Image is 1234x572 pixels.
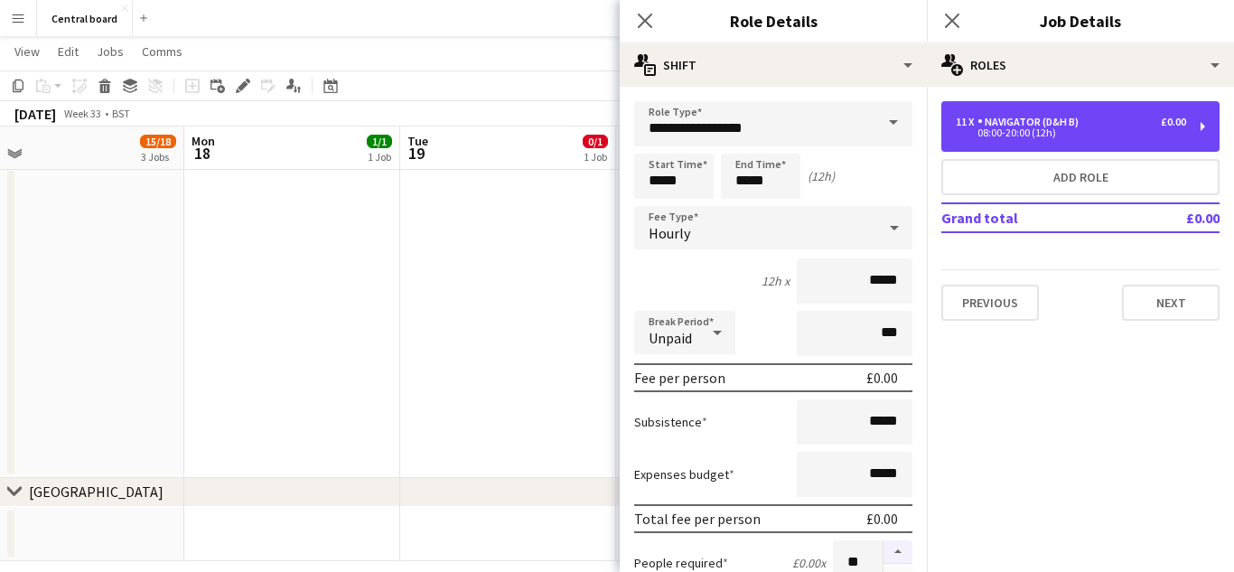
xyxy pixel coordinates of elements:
[60,107,105,120] span: Week 33
[927,43,1234,87] div: Roles
[141,150,175,164] div: 3 Jobs
[97,43,124,60] span: Jobs
[14,105,56,123] div: [DATE]
[51,40,86,63] a: Edit
[1134,203,1220,232] td: £0.00
[808,168,835,184] div: (12h)
[140,135,176,148] span: 15/18
[7,40,47,63] a: View
[1122,285,1220,321] button: Next
[368,150,391,164] div: 1 Job
[956,128,1186,137] div: 08:00-20:00 (12h)
[583,135,608,148] span: 0/1
[649,224,690,242] span: Hourly
[89,40,131,63] a: Jobs
[634,466,734,483] label: Expenses budget
[620,9,927,33] h3: Role Details
[142,43,182,60] span: Comms
[762,273,790,289] div: 12h x
[927,9,1234,33] h3: Job Details
[192,133,215,149] span: Mon
[977,116,1086,128] div: Navigator (D&H B)
[367,135,392,148] span: 1/1
[941,159,1220,195] button: Add role
[866,369,898,387] div: £0.00
[941,285,1039,321] button: Previous
[37,1,133,36] button: Central board
[14,43,40,60] span: View
[407,133,428,149] span: Tue
[112,107,130,120] div: BST
[941,203,1134,232] td: Grand total
[189,143,215,164] span: 18
[29,483,164,501] div: [GEOGRAPHIC_DATA]
[792,555,826,571] div: £0.00 x
[58,43,79,60] span: Edit
[584,150,607,164] div: 1 Job
[634,555,728,571] label: People required
[1161,116,1186,128] div: £0.00
[883,540,912,564] button: Increase
[649,329,692,347] span: Unpaid
[956,116,977,128] div: 11 x
[866,510,898,528] div: £0.00
[634,414,707,430] label: Subsistence
[634,369,725,387] div: Fee per person
[634,510,761,528] div: Total fee per person
[620,43,927,87] div: Shift
[405,143,428,164] span: 19
[135,40,190,63] a: Comms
